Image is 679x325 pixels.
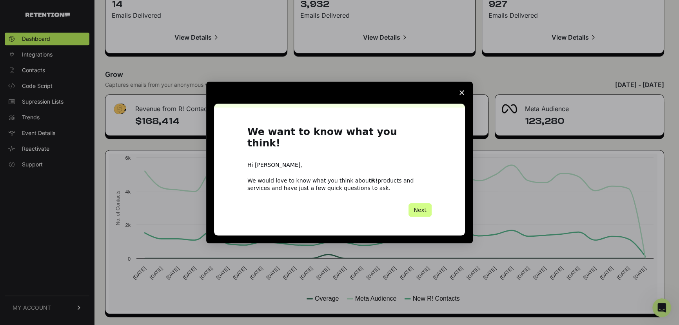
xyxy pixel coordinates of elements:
div: Hi [PERSON_NAME], [247,161,432,169]
div: We would love to know what you think about products and services and have just a few quick questi... [247,177,432,191]
b: R! [371,177,378,184]
h1: We want to know what you think! [247,126,432,153]
span: Close survey [451,82,473,104]
button: Next [408,203,432,217]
